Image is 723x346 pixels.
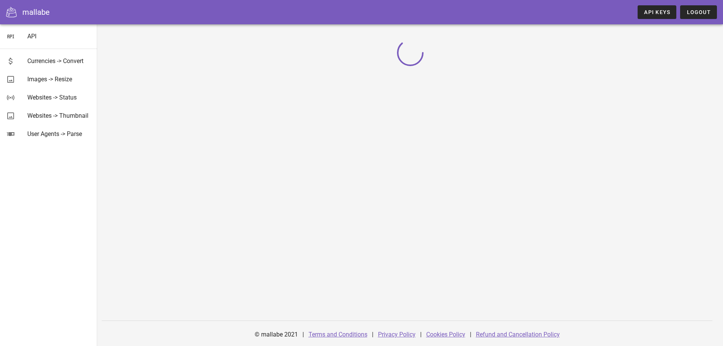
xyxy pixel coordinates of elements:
[27,94,91,101] div: Websites -> Status
[27,33,91,40] div: API
[476,331,560,338] a: Refund and Cancellation Policy
[378,331,416,338] a: Privacy Policy
[644,9,670,15] span: API Keys
[22,6,50,18] div: mallabe
[27,57,91,65] div: Currencies -> Convert
[27,76,91,83] div: Images -> Resize
[420,325,422,344] div: |
[250,325,302,344] div: © mallabe 2021
[372,325,373,344] div: |
[27,112,91,119] div: Websites -> Thumbnail
[470,325,471,344] div: |
[680,5,717,19] button: Logout
[302,325,304,344] div: |
[309,331,367,338] a: Terms and Conditions
[27,130,91,137] div: User Agents -> Parse
[638,5,676,19] a: API Keys
[686,9,711,15] span: Logout
[426,331,465,338] a: Cookies Policy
